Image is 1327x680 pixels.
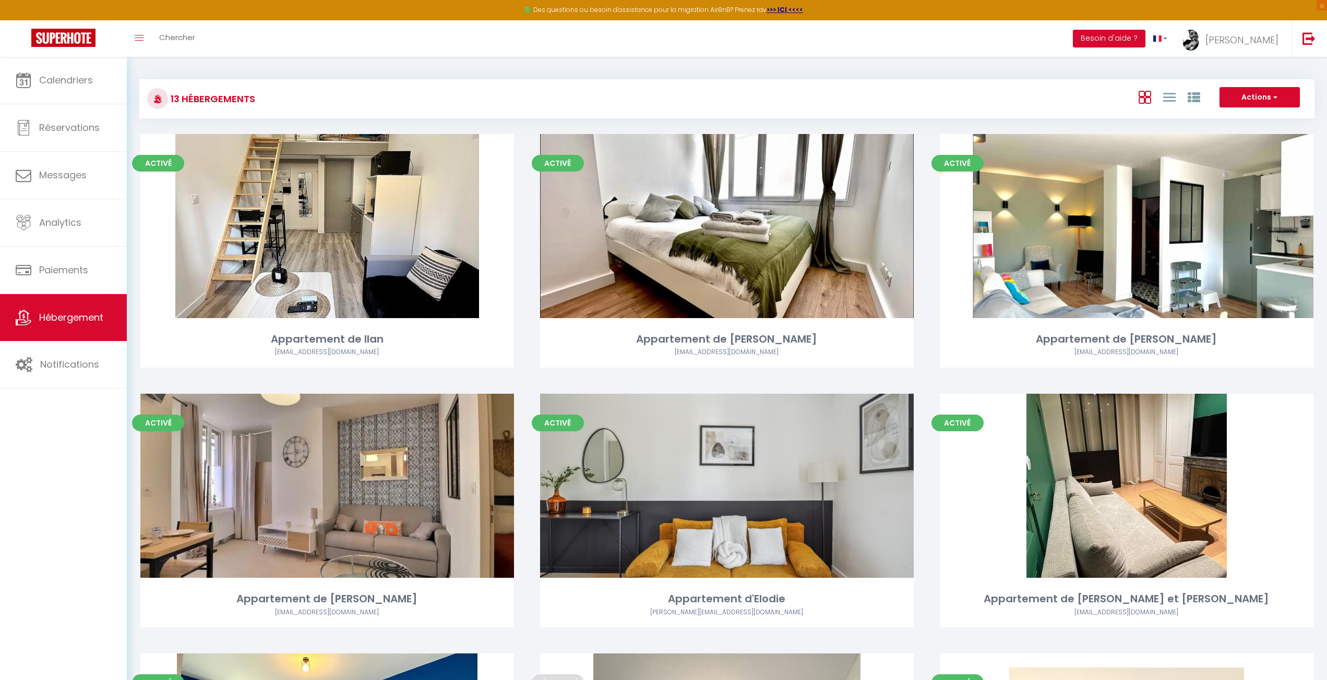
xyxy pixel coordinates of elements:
[532,415,584,431] span: Activé
[1188,88,1200,105] a: Vue par Groupe
[140,347,514,357] div: Airbnb
[931,415,984,431] span: Activé
[40,358,99,371] span: Notifications
[940,591,1313,607] div: Appartement de [PERSON_NAME] et [PERSON_NAME]
[1183,30,1199,51] img: ...
[39,216,81,229] span: Analytics
[1302,32,1316,45] img: logout
[132,415,184,431] span: Activé
[39,121,100,134] span: Réservations
[1175,20,1292,57] a: ... [PERSON_NAME]
[931,155,984,172] span: Activé
[1139,88,1151,105] a: Vue en Box
[140,331,514,347] div: Appartement de Ilan
[39,311,103,324] span: Hébergement
[532,155,584,172] span: Activé
[1163,88,1176,105] a: Vue en Liste
[159,32,195,43] span: Chercher
[151,20,203,57] a: Chercher
[39,263,88,276] span: Paiements
[540,591,914,607] div: Appartement d'Elodie
[1073,30,1145,47] button: Besoin d'aide ?
[39,74,93,87] span: Calendriers
[168,87,255,111] h3: 13 Hébergements
[31,29,95,47] img: Super Booking
[767,5,803,14] a: >>> ICI <<<<
[940,331,1313,347] div: Appartement de [PERSON_NAME]
[540,331,914,347] div: Appartement de [PERSON_NAME]
[1220,87,1300,108] button: Actions
[940,347,1313,357] div: Airbnb
[1205,33,1278,46] span: [PERSON_NAME]
[940,608,1313,617] div: Airbnb
[140,608,514,617] div: Airbnb
[140,591,514,607] div: Appartement de [PERSON_NAME]
[540,347,914,357] div: Airbnb
[540,608,914,617] div: Airbnb
[132,155,184,172] span: Activé
[39,168,87,181] span: Messages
